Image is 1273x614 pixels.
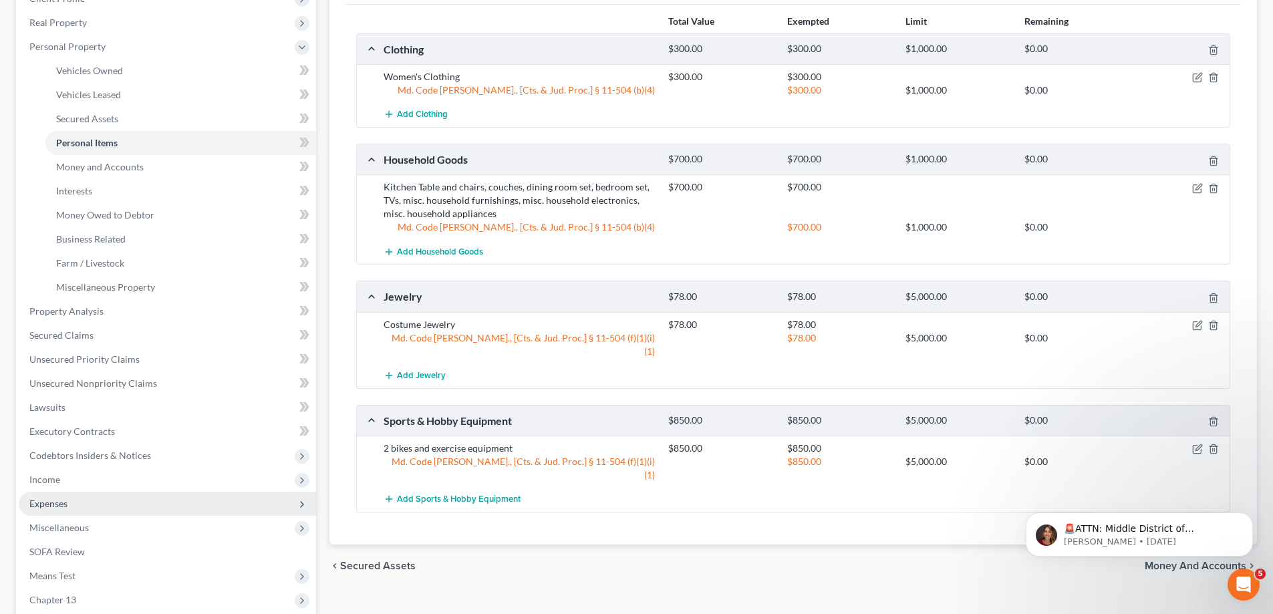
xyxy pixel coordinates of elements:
[1018,291,1136,303] div: $0.00
[19,371,316,396] a: Unsecured Nonpriority Claims
[29,305,104,317] span: Property Analysis
[1018,220,1136,234] div: $0.00
[56,137,118,148] span: Personal Items
[56,113,118,124] span: Secured Assets
[19,323,316,347] a: Secured Claims
[56,161,144,172] span: Money and Accounts
[377,42,662,56] div: Clothing
[29,353,140,365] span: Unsecured Priority Claims
[377,180,662,220] div: Kitchen Table and chairs, couches, dining room set, bedroom set, TVs, misc. household furnishings...
[662,153,780,166] div: $700.00
[29,426,115,437] span: Executory Contracts
[45,251,316,275] a: Farm / Livestock
[29,498,67,509] span: Expenses
[56,89,121,100] span: Vehicles Leased
[45,275,316,299] a: Miscellaneous Property
[377,318,662,331] div: Costume Jewelry
[45,131,316,155] a: Personal Items
[384,239,483,264] button: Add Household Goods
[29,546,85,557] span: SOFA Review
[19,347,316,371] a: Unsecured Priority Claims
[397,370,446,381] span: Add Jewelry
[45,83,316,107] a: Vehicles Leased
[19,299,316,323] a: Property Analysis
[45,179,316,203] a: Interests
[899,291,1017,303] div: $5,000.00
[45,227,316,251] a: Business Related
[29,17,87,28] span: Real Property
[899,220,1017,234] div: $1,000.00
[781,455,899,468] div: $850.00
[905,15,927,27] strong: Limit
[899,331,1017,345] div: $5,000.00
[29,329,94,341] span: Secured Claims
[899,84,1017,97] div: $1,000.00
[377,152,662,166] div: Household Goods
[45,203,316,227] a: Money Owed to Debtor
[781,84,899,97] div: $300.00
[662,70,780,84] div: $300.00
[781,180,899,194] div: $700.00
[29,522,89,533] span: Miscellaneous
[781,220,899,234] div: $700.00
[377,289,662,303] div: Jewelry
[1018,84,1136,97] div: $0.00
[377,442,662,455] div: 2 bikes and exercise equipment
[781,442,899,455] div: $850.00
[29,570,76,581] span: Means Test
[662,318,780,331] div: $78.00
[781,70,899,84] div: $300.00
[340,561,416,571] span: Secured Assets
[56,209,154,220] span: Money Owed to Debtor
[899,455,1017,468] div: $5,000.00
[1018,455,1136,468] div: $0.00
[29,377,157,389] span: Unsecured Nonpriority Claims
[899,43,1017,55] div: $1,000.00
[397,494,521,505] span: Add Sports & Hobby Equipment
[56,281,155,293] span: Miscellaneous Property
[662,291,780,303] div: $78.00
[377,70,662,84] div: Women's Clothing
[29,402,65,413] span: Lawsuits
[899,153,1017,166] div: $1,000.00
[384,363,446,388] button: Add Jewelry
[329,561,340,571] i: chevron_left
[787,15,829,27] strong: Exempted
[384,102,448,127] button: Add Clothing
[377,331,662,358] div: Md. Code [PERSON_NAME]., [Cts. & Jud. Proc.] § 11-504 (f)(1)(i)(1)
[377,220,662,234] div: Md. Code [PERSON_NAME]., [Cts. & Jud. Proc.] § 11-504 (b)(4)
[29,41,106,52] span: Personal Property
[19,420,316,444] a: Executory Contracts
[662,442,780,455] div: $850.00
[1024,15,1069,27] strong: Remaining
[377,84,662,97] div: Md. Code [PERSON_NAME]., [Cts. & Jud. Proc.] § 11-504 (b)(4)
[781,414,899,427] div: $850.00
[19,540,316,564] a: SOFA Review
[1018,153,1136,166] div: $0.00
[899,414,1017,427] div: $5,000.00
[1018,414,1136,427] div: $0.00
[45,107,316,131] a: Secured Assets
[781,43,899,55] div: $300.00
[56,257,124,269] span: Farm / Livestock
[1255,569,1266,579] span: 5
[1018,43,1136,55] div: $0.00
[329,561,416,571] button: chevron_left Secured Assets
[662,180,780,194] div: $700.00
[397,110,448,120] span: Add Clothing
[29,594,76,605] span: Chapter 13
[377,455,662,482] div: Md. Code [PERSON_NAME]., [Cts. & Jud. Proc.] § 11-504 (f)(1)(i)(1)
[377,414,662,428] div: Sports & Hobby Equipment
[29,450,151,461] span: Codebtors Insiders & Notices
[19,396,316,420] a: Lawsuits
[662,43,780,55] div: $300.00
[56,185,92,196] span: Interests
[781,318,899,331] div: $78.00
[781,153,899,166] div: $700.00
[781,331,899,345] div: $78.00
[1018,331,1136,345] div: $0.00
